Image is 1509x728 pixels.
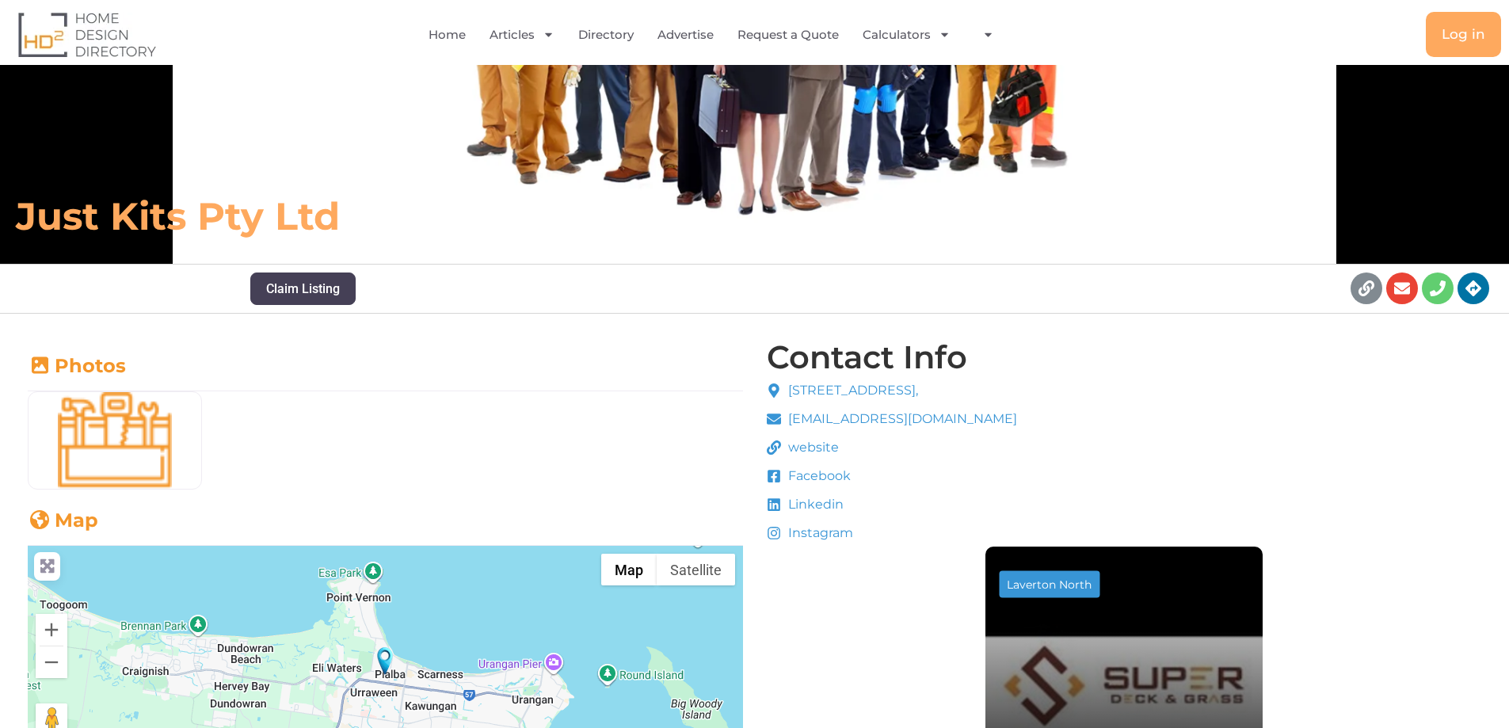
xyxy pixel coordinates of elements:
[784,381,918,400] span: [STREET_ADDRESS],
[767,410,1018,429] a: [EMAIL_ADDRESS][DOMAIN_NAME]
[377,647,393,675] div: Just Kits Pty Ltd
[307,17,1128,53] nav: Menu
[767,438,1018,457] a: website
[36,646,67,678] button: Zoom out
[784,495,844,514] span: Linkedin
[29,392,201,489] img: Builders
[784,438,839,457] span: website
[429,17,466,53] a: Home
[784,410,1017,429] span: [EMAIL_ADDRESS][DOMAIN_NAME]
[863,17,951,53] a: Calculators
[601,554,657,585] button: Show street map
[1426,12,1501,57] a: Log in
[28,354,126,377] a: Photos
[28,509,98,532] a: Map
[784,524,853,543] span: Instagram
[16,192,1049,240] h6: Just Kits Pty Ltd
[784,467,851,486] span: Facebook
[36,614,67,646] button: Zoom in
[250,273,356,304] button: Claim Listing
[1007,578,1092,589] div: Laverton North
[767,341,967,373] h4: Contact Info
[1442,28,1485,41] span: Log in
[657,17,714,53] a: Advertise
[490,17,554,53] a: Articles
[657,554,735,585] button: Show satellite imagery
[578,17,634,53] a: Directory
[737,17,839,53] a: Request a Quote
